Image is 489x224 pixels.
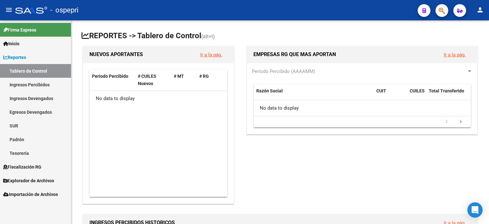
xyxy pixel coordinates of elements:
datatable-header-cell: Total Transferido [426,84,471,105]
datatable-header-cell: CUIT [374,84,407,105]
span: Importación de Archivos [3,191,58,198]
span: Firma Express [3,26,36,33]
span: (alt+t) [201,33,215,40]
button: Ir a la pág. [439,49,471,61]
span: EMPRESAS RG QUE MAS APORTAN [253,51,336,57]
span: CUILES [410,88,425,93]
span: Reportes [3,54,26,61]
span: Total Transferido [429,88,464,93]
a: Ir a la pág. [444,52,466,58]
span: Fiscalización RG [3,163,41,170]
span: # MT [174,74,184,79]
button: Ir a la pág. [195,49,227,61]
datatable-header-cell: CUILES [407,84,426,105]
span: Explorador de Archivos [3,177,54,184]
span: CUIT [376,88,386,93]
span: # CUILES Nuevos [138,74,156,86]
h1: REPORTES -> Tablero de Control [81,31,479,42]
span: NUEVOS APORTANTES [89,51,143,57]
span: Razón Social [256,88,283,93]
a: go to next page [455,119,467,126]
mat-icon: person [476,6,484,14]
datatable-header-cell: Razón Social [254,84,374,105]
span: Inicio [3,40,19,47]
datatable-header-cell: Período Percibido [89,69,135,90]
a: go to previous page [441,119,453,126]
datatable-header-cell: # MT [171,69,197,90]
div: No data to display [89,91,227,107]
datatable-header-cell: # RG [197,69,222,90]
span: # RG [199,74,209,79]
mat-icon: menu [5,6,13,14]
div: No data to display [254,100,471,116]
a: Ir a la pág. [200,52,222,58]
span: Período Percibido (AAAAMM) [252,69,315,74]
div: Open Intercom Messenger [467,202,483,218]
span: - ospepri [50,3,78,17]
datatable-header-cell: # CUILES Nuevos [135,69,172,90]
span: Período Percibido [92,74,128,79]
